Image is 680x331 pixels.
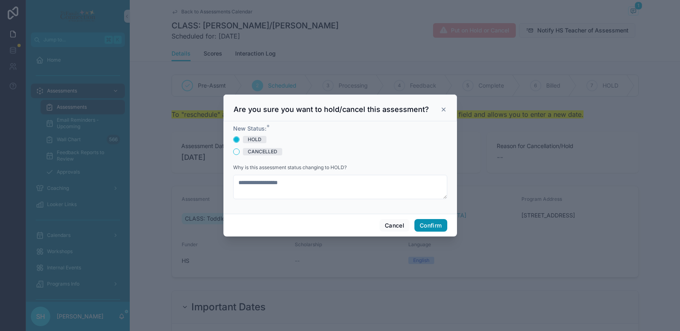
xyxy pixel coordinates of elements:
[234,105,429,114] h3: Are you sure you want to hold/cancel this assessment?
[233,164,347,171] span: Why is this assessment status changing to HOLD?
[233,125,266,132] span: New Status:
[414,219,447,232] button: Confirm
[248,148,277,155] div: CANCELLED
[380,219,410,232] button: Cancel
[248,136,262,143] div: HOLD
